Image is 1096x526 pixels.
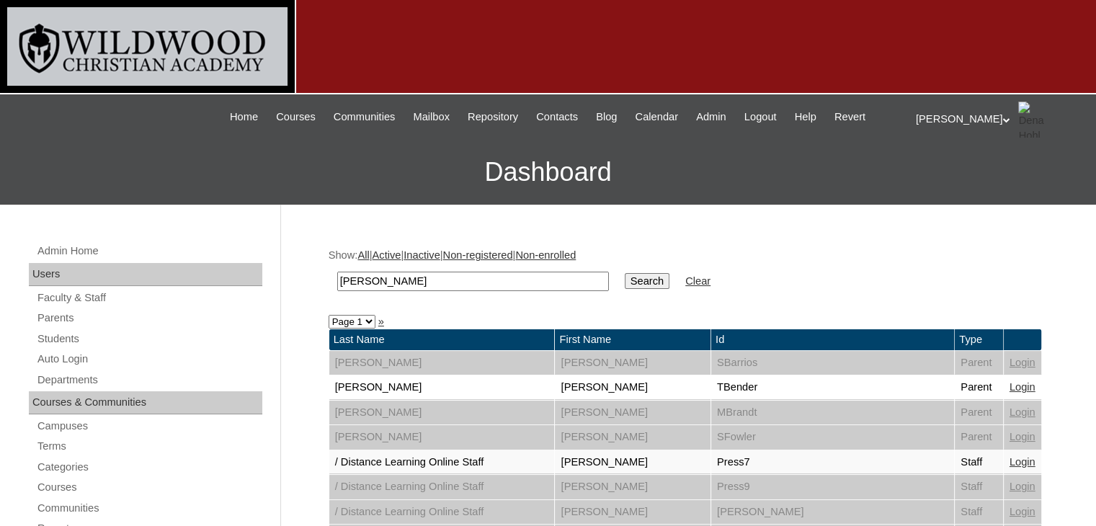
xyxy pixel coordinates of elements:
[788,109,824,125] a: Help
[36,371,262,389] a: Departments
[955,450,1003,475] td: Staff
[36,478,262,496] a: Courses
[555,351,710,375] td: [PERSON_NAME]
[36,350,262,368] a: Auto Login
[7,140,1089,205] h3: Dashboard
[329,375,555,400] td: [PERSON_NAME]
[555,401,710,425] td: [PERSON_NAME]
[711,425,954,450] td: SFowler
[529,109,585,125] a: Contacts
[711,450,954,475] td: Press7
[1010,431,1035,442] a: Login
[737,109,784,125] a: Logout
[230,109,258,125] span: Home
[1010,456,1035,468] a: Login
[326,109,403,125] a: Communities
[955,375,1003,400] td: Parent
[955,401,1003,425] td: Parent
[378,316,384,327] a: »
[36,458,262,476] a: Categories
[269,109,323,125] a: Courses
[555,500,710,525] td: [PERSON_NAME]
[625,273,669,289] input: Search
[955,475,1003,499] td: Staff
[589,109,624,125] a: Blog
[357,249,369,261] a: All
[827,109,873,125] a: Revert
[329,500,555,525] td: / Distance Learning Online Staff
[689,109,734,125] a: Admin
[1010,406,1035,418] a: Login
[555,375,710,400] td: [PERSON_NAME]
[711,401,954,425] td: MBrandt
[337,272,609,291] input: Search
[515,249,576,261] a: Non-enrolled
[955,500,1003,525] td: Staff
[711,351,954,375] td: SBarrios
[711,329,954,350] td: Id
[36,242,262,260] a: Admin Home
[36,437,262,455] a: Terms
[795,109,816,125] span: Help
[36,499,262,517] a: Communities
[36,330,262,348] a: Students
[329,351,555,375] td: [PERSON_NAME]
[1018,102,1054,138] img: Dena Hohl
[29,263,262,286] div: Users
[7,7,288,86] img: logo-white.png
[460,109,525,125] a: Repository
[711,500,954,525] td: [PERSON_NAME]
[711,375,954,400] td: TBender
[329,248,1042,299] div: Show: | | | |
[468,109,518,125] span: Repository
[685,275,710,287] a: Clear
[413,109,450,125] span: Mailbox
[555,475,710,499] td: [PERSON_NAME]
[329,425,555,450] td: [PERSON_NAME]
[329,450,555,475] td: / Distance Learning Online Staff
[636,109,678,125] span: Calendar
[1010,506,1035,517] a: Login
[329,475,555,499] td: / Distance Learning Online Staff
[404,249,440,261] a: Inactive
[696,109,726,125] span: Admin
[29,391,262,414] div: Courses & Communities
[596,109,617,125] span: Blog
[555,425,710,450] td: [PERSON_NAME]
[36,417,262,435] a: Campuses
[955,329,1003,350] td: Type
[711,475,954,499] td: Press9
[955,351,1003,375] td: Parent
[536,109,578,125] span: Contacts
[276,109,316,125] span: Courses
[916,102,1082,138] div: [PERSON_NAME]
[555,329,710,350] td: First Name
[955,425,1003,450] td: Parent
[834,109,865,125] span: Revert
[329,401,555,425] td: [PERSON_NAME]
[223,109,265,125] a: Home
[744,109,777,125] span: Logout
[329,329,555,350] td: Last Name
[36,309,262,327] a: Parents
[443,249,513,261] a: Non-registered
[372,249,401,261] a: Active
[1010,481,1035,492] a: Login
[555,450,710,475] td: [PERSON_NAME]
[406,109,457,125] a: Mailbox
[628,109,685,125] a: Calendar
[1010,357,1035,368] a: Login
[36,289,262,307] a: Faculty & Staff
[1010,381,1035,393] a: Login
[334,109,396,125] span: Communities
